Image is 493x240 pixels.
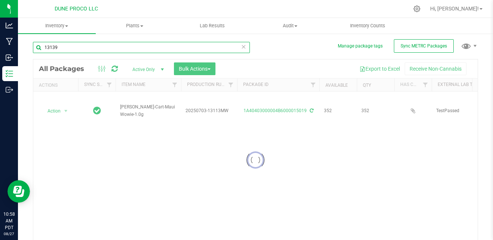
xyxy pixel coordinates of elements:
span: Audit [251,22,328,29]
iframe: Resource center [7,180,30,203]
button: Sync METRC Packages [394,39,454,53]
inline-svg: Inventory [6,70,13,77]
span: Clear [241,42,246,52]
span: Lab Results [190,22,235,29]
a: Inventory Counts [329,18,407,34]
a: Inventory [18,18,96,34]
span: Hi, [PERSON_NAME]! [430,6,479,12]
a: Plants [96,18,174,34]
span: DUNE PROCO LLC [55,6,98,12]
p: 10:58 AM PDT [3,211,15,231]
span: Inventory Counts [340,22,395,29]
span: Sync METRC Packages [401,43,447,49]
a: Lab Results [173,18,251,34]
inline-svg: Outbound [6,86,13,93]
input: Search Package ID, Item Name, SKU, Lot or Part Number... [33,42,250,53]
p: 08/27 [3,231,15,237]
div: Manage settings [412,5,422,12]
inline-svg: Analytics [6,22,13,29]
span: Plants [96,22,173,29]
a: Audit [251,18,329,34]
inline-svg: Manufacturing [6,38,13,45]
inline-svg: Inbound [6,54,13,61]
button: Manage package tags [338,43,383,49]
span: Inventory [18,22,96,29]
